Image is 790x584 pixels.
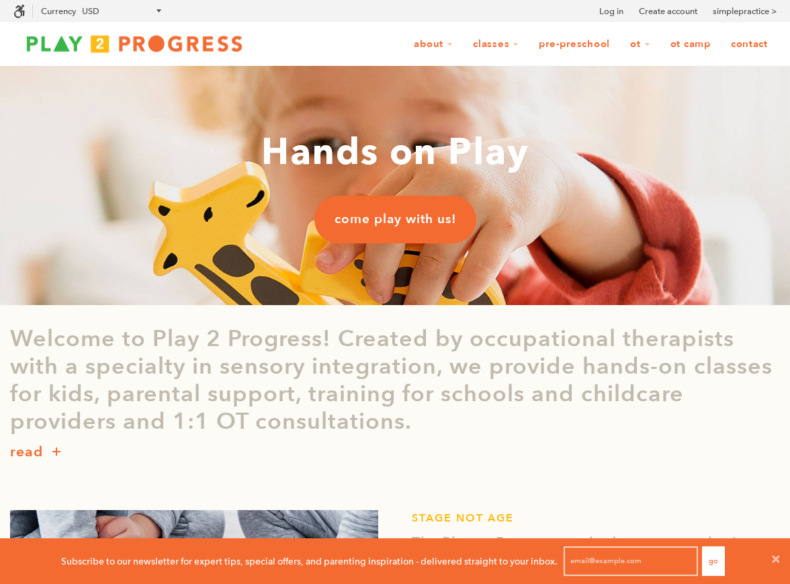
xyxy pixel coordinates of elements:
[13,30,255,57] img: Play2Progress logo
[10,442,43,463] p: read
[412,533,780,573] p: The Play to Progress method puts an emphasis on stage, rather than age.
[702,546,725,576] button: Go
[314,196,476,243] a: come play with us!
[335,211,456,228] span: come play with us!
[405,32,462,57] a: About
[10,325,780,435] p: Welcome to Play 2 Progress! Created by occupational therapists with a specialty in sensory integr...
[412,510,780,526] h1: STAGE NOT AGE
[713,5,777,18] a: simplepractice >
[464,32,527,57] a: Classes
[722,32,777,57] a: Contact
[621,32,659,57] a: OT
[61,554,558,569] p: Subscribe to our newsletter for expert tips, special offers, and parenting inspiration - delivere...
[564,546,698,576] input: email@example.com
[662,32,719,57] a: OT Camp
[41,6,76,16] label: Currency
[639,5,697,18] a: Create account
[599,5,623,18] a: Log in
[530,32,619,57] a: Pre-Preschool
